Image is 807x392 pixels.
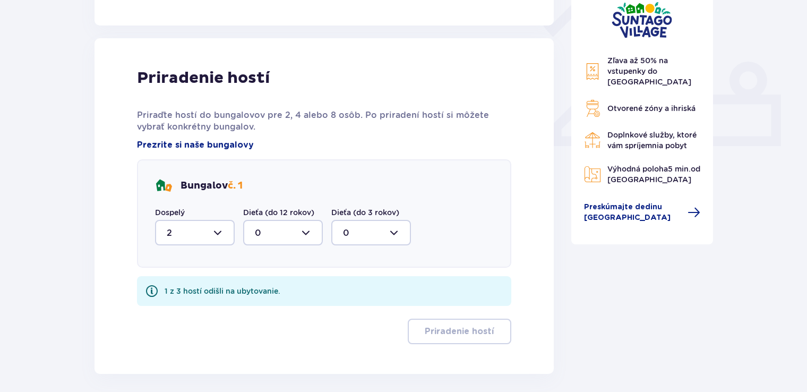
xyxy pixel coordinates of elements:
p: Priradenie hostí [137,68,270,88]
img: Restaurant Icon [584,132,601,149]
span: Preskúmajte dedinu [GEOGRAPHIC_DATA] [584,202,682,223]
font: Dieťa (do 3 rokov) [331,208,399,217]
img: Grill Icon [584,100,601,117]
font: 1 z 3 hostí odišli na ubytovanie. [165,287,280,295]
img: Suntago Village [612,2,672,38]
span: Zľava až 50% na vstupenky do [GEOGRAPHIC_DATA] [607,56,691,86]
a: Prezrite si naše bungalovy [137,139,254,151]
img: bungalows Icon [155,177,172,194]
button: Priradenie hostí [408,319,511,344]
a: Preskúmajte dedinu [GEOGRAPHIC_DATA] [584,202,701,223]
font: Dieťa (do 12 rokov) [243,208,314,217]
p: Priradenie hostí [425,326,494,337]
p: Bungalov [181,180,243,192]
span: Otvorené zóny a ihriská [607,104,696,113]
p: Priraďte hostí do bungalovov pre 2, 4 alebo 8 osôb. Po priradení hostí si môžete vybrať konkrétny... [137,109,511,133]
span: Doplnkové služby, ktoré vám spríjemnia pobyt [607,131,697,150]
span: Výhodná poloha od [GEOGRAPHIC_DATA] [607,165,700,184]
img: Map Icon [584,166,601,183]
img: Discount Icon [584,63,601,80]
span: č. 1 [228,180,243,192]
span: 5 min. [668,165,691,173]
font: Dospelý [155,208,185,217]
